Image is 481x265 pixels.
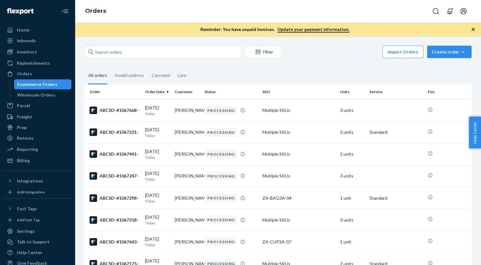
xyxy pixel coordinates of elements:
[260,143,337,165] td: Multiple SKUs
[152,67,170,83] div: Canceled
[175,89,199,94] div: Customer
[338,84,367,99] th: Units
[17,124,27,131] div: Prep
[204,216,238,224] div: PROCESSING
[260,209,337,231] td: Multiple SKUs
[17,60,50,66] div: Replenishments
[204,106,238,115] div: PROCESSING
[17,114,32,120] div: Freight
[4,58,71,68] a: Replenishments
[443,5,456,17] button: Open notifications
[4,47,71,57] a: Inventory
[172,121,202,143] td: [PERSON_NAME]
[90,172,140,180] div: ABCSD-#1067247-
[338,99,367,121] td: 3 units
[262,239,335,245] div: ZA-CUP3A-07
[370,129,422,135] p: Standard
[17,146,38,152] div: Reporting
[457,5,470,17] button: Open account menu
[17,157,30,164] div: Billing
[4,112,71,122] a: Freight
[145,170,170,182] div: [DATE]
[90,216,140,224] div: ABCSD-#1067318-
[17,239,49,245] div: Talk to Support
[85,84,142,99] th: Order
[277,27,349,32] a: Update your payment information.
[145,192,170,204] div: [DATE]
[469,117,481,148] button: Help Center
[4,25,71,35] a: Home
[145,177,170,182] p: Today
[338,187,367,209] td: 1 unit
[338,143,367,165] td: 2 units
[88,67,107,84] div: All orders
[245,49,281,55] div: Filter
[204,172,238,180] div: PROCESSING
[4,156,71,166] a: Billing
[4,36,71,46] a: Inbounds
[90,128,140,136] div: ABCSD-#1067231-
[172,231,202,253] td: [PERSON_NAME]
[172,165,202,187] td: [PERSON_NAME]
[145,198,170,204] p: Today
[427,46,472,58] button: Create order
[85,7,106,14] a: Orders
[204,128,238,137] div: PROCESSING
[145,214,170,226] div: [DATE]
[172,99,202,121] td: [PERSON_NAME]
[90,107,140,114] div: ABCSD-#1067668-
[4,226,71,236] a: Settings
[338,209,367,231] td: 3 units
[338,231,367,253] td: 1 unit
[145,148,170,160] div: [DATE]
[17,135,34,141] div: Returns
[17,206,37,212] div: Fast Tags
[17,217,39,222] div: Add Fast Tag
[178,67,186,83] div: Late
[172,187,202,209] td: [PERSON_NAME]
[145,111,170,116] p: Today
[145,155,170,160] p: Today
[80,2,111,20] ol: breadcrumbs
[204,150,238,158] div: PROCESSING
[200,26,349,32] p: Reminder: You have unpaid invoices.
[4,144,71,154] a: Reporting
[17,81,57,87] div: Ecommerce Orders
[202,84,260,99] th: Status
[17,228,35,234] div: Settings
[145,242,170,247] p: Today
[145,105,170,116] div: [DATE]
[17,49,37,55] div: Inventory
[14,90,72,100] a: Wholesale Orders
[172,209,202,231] td: [PERSON_NAME]
[338,121,367,143] td: 2 units
[7,8,34,14] img: Flexport logo
[17,249,42,256] div: Help Center
[90,194,140,202] div: ABCSD-#1067298-
[90,150,140,158] div: ABCSD-#1067441-
[262,195,335,201] div: ZA-BAG3A-04
[17,37,36,44] div: Inbounds
[17,27,29,33] div: Home
[260,99,337,121] td: Multiple SKUs
[14,79,72,89] a: Ecommerce Orders
[17,71,32,77] div: Orders
[17,102,30,109] div: Parcel
[4,204,71,214] button: Fast Tags
[204,194,238,202] div: PROCESSING
[338,165,367,187] td: 3 units
[4,237,71,247] a: Talk to Support
[90,238,140,246] div: ABCSD-#1067643-
[145,236,170,247] div: [DATE]
[145,127,170,138] div: [DATE]
[370,195,422,201] p: Standard
[260,121,337,143] td: Multiple SKUs
[4,216,71,224] a: Add Fast Tag
[17,178,43,184] div: Integrations
[4,101,71,111] a: Parcel
[4,188,71,196] a: Add Integration
[4,69,71,79] a: Orders
[432,49,467,55] div: Create order
[260,84,337,99] th: SKU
